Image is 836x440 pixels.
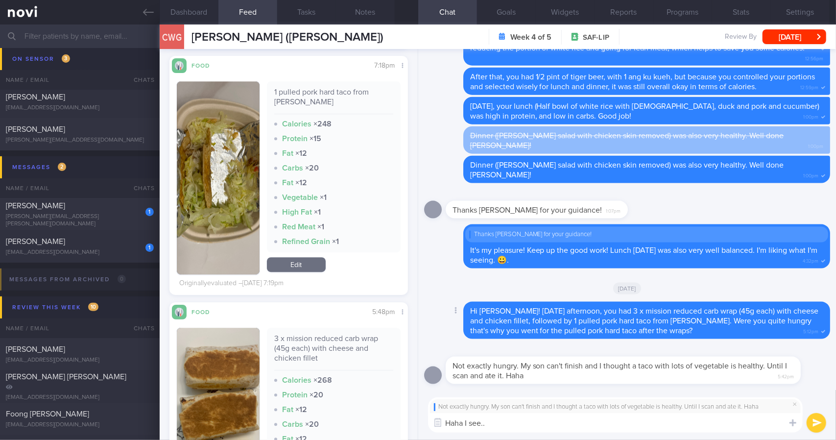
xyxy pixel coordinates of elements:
[469,231,824,239] div: Thanks [PERSON_NAME] for your guidance!
[6,373,126,381] span: [PERSON_NAME] [PERSON_NAME]
[88,303,98,311] span: 10
[313,120,332,128] strong: × 248
[310,135,321,143] strong: × 15
[313,376,332,384] strong: × 268
[58,163,66,171] span: 2
[6,410,89,418] span: Foong [PERSON_NAME]
[725,33,757,42] span: Review By
[267,257,326,272] a: Edit
[118,275,126,283] span: 0
[282,164,303,172] strong: Carbs
[803,170,818,179] span: 1:00pm
[6,213,154,228] div: [PERSON_NAME][EMAIL_ADDRESS][PERSON_NAME][DOMAIN_NAME]
[274,334,393,370] div: 3 x mission reduced carb wrap (45g each) with cheese and chicken fillet
[7,273,128,286] div: Messages from Archived
[317,223,324,231] strong: × 1
[808,141,823,150] span: 1:00pm
[6,93,65,101] span: [PERSON_NAME]
[145,208,154,216] div: 1
[470,102,820,120] span: [DATE], your lunch (Half bowl of white rice with [DEMOGRAPHIC_DATA], duck and pork and cucumber) ...
[295,179,307,187] strong: × 12
[6,104,154,112] div: [EMAIL_ADDRESS][DOMAIN_NAME]
[803,111,818,121] span: 1:00pm
[10,161,69,174] div: Messages
[6,357,154,364] div: [EMAIL_ADDRESS][DOMAIN_NAME]
[453,362,788,380] span: Not exactly hungry. My son can't finish and I thought a taco with lots of vegetable is healthy. U...
[6,137,154,144] div: [PERSON_NAME][EMAIL_ADDRESS][DOMAIN_NAME]
[282,420,303,428] strong: Carbs
[332,238,339,245] strong: × 1
[120,178,160,198] div: Chats
[282,179,293,187] strong: Fat
[470,132,784,149] span: Dinner ([PERSON_NAME] salad with chicken skin removed) was also very healthy. Well done [PERSON_N...
[803,255,818,265] span: 4:32pm
[157,19,187,56] div: CWG
[470,307,819,335] span: Hi [PERSON_NAME]! [DATE] afternoon, you had 3 x mission reduced carb wrap (45g each) with cheese ...
[613,283,641,294] span: [DATE]
[179,279,284,288] div: Originally evaluated – [DATE] 7:19pm
[282,208,312,216] strong: High Fat
[510,32,551,42] strong: Week 4 of 5
[763,29,826,44] button: [DATE]
[120,318,160,338] div: Chats
[6,69,154,83] div: [PERSON_NAME][EMAIL_ADDRESS][PERSON_NAME][DOMAIN_NAME]
[6,57,65,65] span: [PERSON_NAME]
[6,238,65,245] span: [PERSON_NAME]
[282,120,311,128] strong: Calories
[187,307,226,316] div: Food
[295,406,307,414] strong: × 12
[6,202,65,210] span: [PERSON_NAME]
[282,376,311,384] strong: Calories
[10,301,101,314] div: Review this week
[778,371,794,380] span: 5:42pm
[6,249,154,256] div: [EMAIL_ADDRESS][DOMAIN_NAME]
[453,206,602,214] span: Thanks [PERSON_NAME] for your guidance!
[470,246,818,264] span: It's my pleasure! Keep up the good work! Lunch [DATE] was also very well balanced. I'm liking wha...
[295,149,307,157] strong: × 12
[803,326,818,335] span: 5:12pm
[282,406,293,414] strong: Fat
[282,238,330,245] strong: Refined Grain
[470,161,784,179] span: Dinner ([PERSON_NAME] salad with chicken skin removed) was also very healthy. Well done [PERSON_N...
[282,194,318,201] strong: Vegetable
[187,61,226,69] div: Food
[6,125,65,133] span: [PERSON_NAME]
[583,33,609,43] span: SAF-LIP
[177,81,260,274] img: 1 pulled pork hard taco from Guzman Y Gomez
[282,223,315,231] strong: Red Meat
[305,420,319,428] strong: × 20
[373,309,395,316] span: 5:48pm
[305,164,319,172] strong: × 20
[145,63,154,72] div: 1
[800,82,818,91] span: 12:59pm
[282,391,308,399] strong: Protein
[805,53,823,62] span: 12:56pm
[434,403,797,411] div: Not exactly hungry. My son can't finish and I thought a taco with lots of vegetable is healthy. U...
[320,194,327,201] strong: × 1
[6,394,154,401] div: [EMAIL_ADDRESS][DOMAIN_NAME]
[314,208,321,216] strong: × 1
[375,62,395,69] span: 7:18pm
[606,205,621,215] span: 1:07pm
[191,31,383,43] span: [PERSON_NAME] ([PERSON_NAME])
[282,149,293,157] strong: Fat
[282,135,308,143] strong: Protein
[6,421,154,429] div: [EMAIL_ADDRESS][DOMAIN_NAME]
[6,345,65,353] span: [PERSON_NAME]
[145,244,154,252] div: 1
[310,391,323,399] strong: × 20
[470,73,815,91] span: After that, you had 1/2 pint of tiger beer, with 1 ang ku kueh, but because you controlled your p...
[274,87,393,114] div: 1 pulled pork hard taco from [PERSON_NAME]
